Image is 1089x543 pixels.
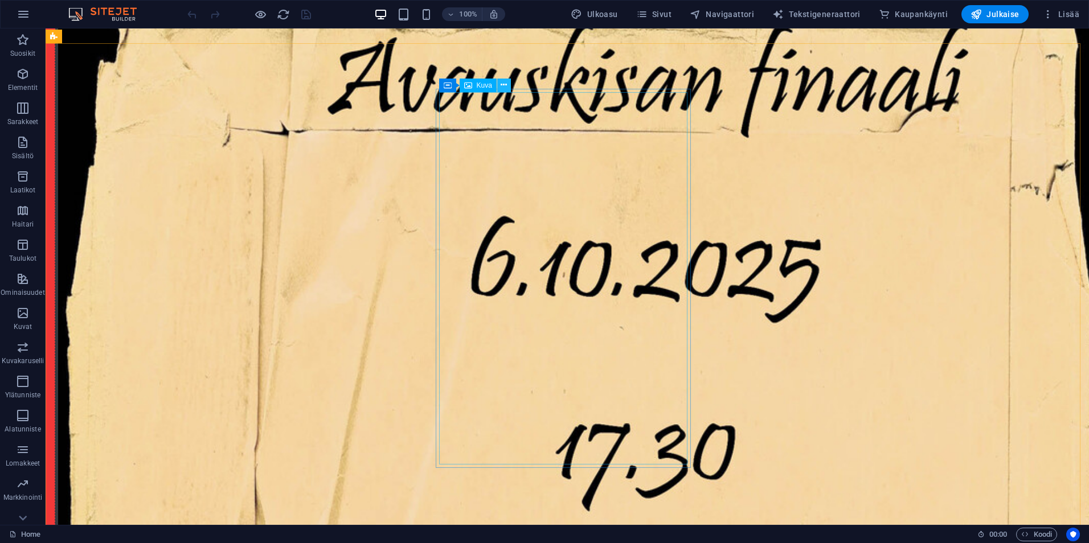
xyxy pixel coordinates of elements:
p: Kuvakaruselli [2,356,44,365]
button: Tekstigeneraattori [768,5,865,23]
button: Usercentrics [1066,528,1080,541]
button: Julkaise [961,5,1029,23]
p: Markkinointi [3,493,42,502]
button: Ulkoasu [566,5,622,23]
span: Julkaise [971,9,1020,20]
span: Tekstigeneraattori [772,9,861,20]
p: Kuvat [14,322,32,331]
span: Sivut [636,9,672,20]
p: Elementit [8,83,38,92]
button: Koodi [1016,528,1057,541]
span: Kaupankäynti [879,9,948,20]
span: Kuva [477,82,492,89]
p: Lomakkeet [6,459,40,468]
button: Napsauta tästä poistuaksesi esikatselutilasta ja jatkaaksesi muokkaamista [253,7,267,21]
span: Koodi [1021,528,1052,541]
div: Ulkoasu (Ctrl+Alt+Y) [566,5,622,23]
img: Editor Logo [65,7,151,21]
p: Suosikit [10,49,35,58]
h6: Istunnon aika [977,528,1008,541]
span: : [997,530,999,538]
span: Navigaattori [690,9,754,20]
button: Sivut [632,5,676,23]
span: Lisää [1042,9,1079,20]
h6: 100% [459,7,477,21]
button: Lisää [1038,5,1084,23]
p: Ominaisuudet [1,288,44,297]
span: 00 00 [989,528,1007,541]
p: Ylätunniste [5,390,40,400]
p: Sisältö [12,151,34,161]
span: Ulkoasu [571,9,617,20]
p: Taulukot [9,254,36,263]
p: Sarakkeet [7,117,38,126]
i: Lataa sivu uudelleen [277,8,290,21]
p: Alatunniste [5,425,40,434]
button: reload [276,7,290,21]
button: Navigaattori [685,5,759,23]
button: Kaupankäynti [874,5,952,23]
i: Koon muuttuessa säädä zoomaustaso automaattisesti sopimaan valittuun laitteeseen. [489,9,499,19]
button: 100% [442,7,482,21]
p: Haitari [12,220,34,229]
p: Laatikot [10,186,36,195]
a: Napsauta peruuttaaksesi valinnan. Kaksoisnapsauta avataksesi Sivut [9,528,40,541]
